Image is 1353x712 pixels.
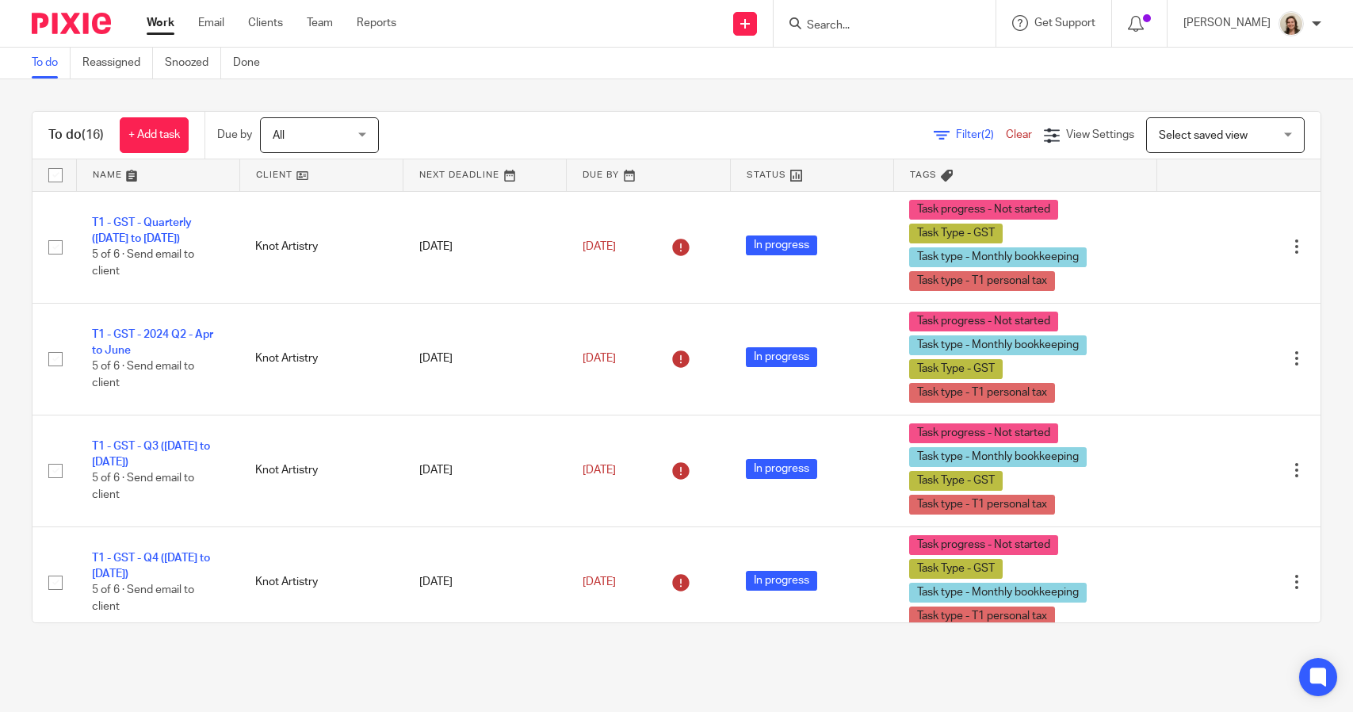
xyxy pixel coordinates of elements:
a: Clients [248,15,283,31]
span: Task type - T1 personal tax [909,607,1055,626]
a: Clear [1006,129,1032,140]
a: Work [147,15,174,31]
td: [DATE] [403,526,567,638]
span: 5 of 6 · Send email to client [92,362,194,389]
a: + Add task [120,117,189,153]
span: All [273,130,285,141]
a: Done [233,48,272,78]
a: T1 - GST - Q3 ([DATE] to [DATE]) [92,441,210,468]
span: [DATE] [583,465,616,476]
span: In progress [746,571,817,591]
span: Task progress - Not started [909,423,1058,443]
input: Search [805,19,948,33]
p: [PERSON_NAME] [1183,15,1271,31]
span: Tags [910,170,937,179]
td: [DATE] [403,191,567,303]
a: T1 - GST - 2024 Q2 - Apr to June [92,329,213,356]
td: Knot Artistry [239,415,403,526]
span: [DATE] [583,241,616,252]
td: [DATE] [403,303,567,415]
span: 5 of 6 · Send email to client [92,473,194,501]
span: In progress [746,459,817,479]
a: T1 - GST - Quarterly ([DATE] to [DATE]) [92,217,192,244]
p: Due by [217,127,252,143]
span: Task Type - GST [909,359,1003,379]
span: Task type - T1 personal tax [909,383,1055,403]
span: Task type - Monthly bookkeeping [909,583,1087,603]
span: In progress [746,347,817,367]
span: Select saved view [1159,130,1248,141]
span: [DATE] [583,353,616,364]
span: Task type - T1 personal tax [909,495,1055,515]
span: Task Type - GST [909,224,1003,243]
a: T1 - GST - Q4 ([DATE] to [DATE]) [92,553,210,580]
td: Knot Artistry [239,191,403,303]
a: To do [32,48,71,78]
h1: To do [48,127,104,144]
span: (16) [82,128,104,141]
a: Reassigned [82,48,153,78]
span: View Settings [1066,129,1134,140]
span: Task type - Monthly bookkeeping [909,447,1087,467]
td: [DATE] [403,415,567,526]
span: In progress [746,235,817,255]
td: Knot Artistry [239,303,403,415]
img: Pixie [32,13,111,34]
span: Task progress - Not started [909,200,1058,220]
span: [DATE] [583,576,616,588]
span: Task type - T1 personal tax [909,271,1055,291]
span: 5 of 6 · Send email to client [92,250,194,278]
span: Task Type - GST [909,471,1003,491]
span: Get Support [1034,17,1095,29]
span: (2) [981,129,994,140]
span: Task progress - Not started [909,535,1058,555]
span: Task Type - GST [909,559,1003,579]
span: Filter [956,129,1006,140]
a: Reports [357,15,396,31]
a: Snoozed [165,48,221,78]
span: Task type - Monthly bookkeeping [909,247,1087,267]
span: Task type - Monthly bookkeeping [909,335,1087,355]
span: 5 of 6 · Send email to client [92,585,194,613]
td: Knot Artistry [239,526,403,638]
a: Team [307,15,333,31]
span: Task progress - Not started [909,312,1058,331]
img: Morgan.JPG [1278,11,1304,36]
a: Email [198,15,224,31]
